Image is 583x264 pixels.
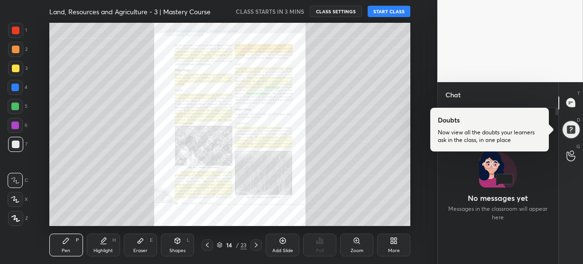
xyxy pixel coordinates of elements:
[241,241,247,249] div: 23
[8,23,27,38] div: 1
[8,118,28,133] div: 6
[577,116,580,123] p: D
[8,211,28,226] div: Z
[236,242,239,248] div: /
[133,248,148,253] div: Eraser
[93,248,113,253] div: Highlight
[187,238,190,243] div: L
[368,6,410,17] button: START CLASS
[49,7,211,16] h4: Land, Resources and Agriculture - 3 | Mastery Course
[169,248,185,253] div: Shapes
[224,242,234,248] div: 14
[8,173,28,188] div: C
[272,248,293,253] div: Add Slide
[8,99,28,114] div: 5
[76,238,79,243] div: P
[351,248,363,253] div: Zoom
[8,192,28,207] div: X
[388,248,400,253] div: More
[8,137,28,152] div: 7
[150,238,153,243] div: E
[8,42,28,57] div: 2
[236,7,304,16] h5: CLASS STARTS IN 3 MINS
[577,90,580,97] p: T
[438,82,468,107] p: Chat
[576,143,580,150] p: G
[8,61,28,76] div: 3
[112,238,116,243] div: H
[62,248,70,253] div: Pen
[8,80,28,95] div: 4
[310,6,362,17] button: CLASS SETTINGS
